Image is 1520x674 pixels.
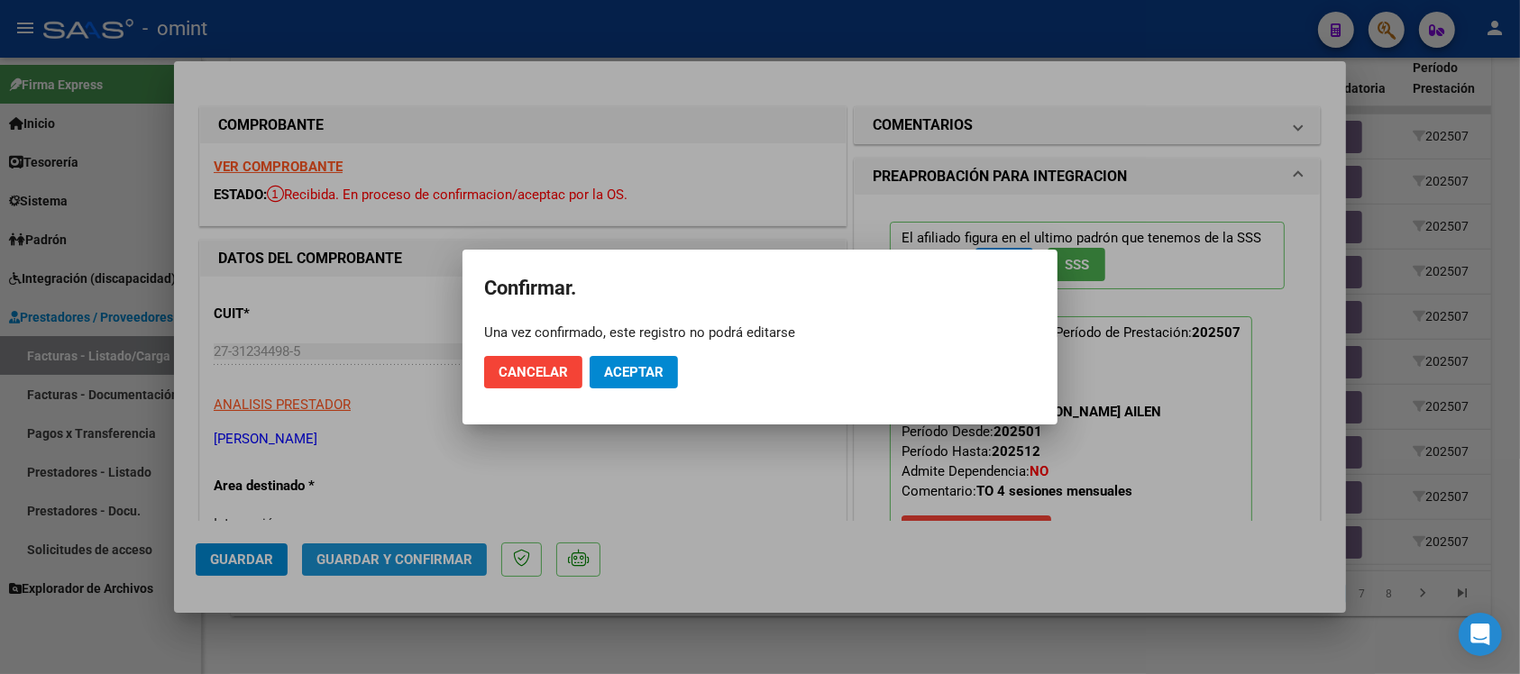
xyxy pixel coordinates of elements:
button: Aceptar [590,356,678,388]
span: Aceptar [604,364,664,380]
div: Una vez confirmado, este registro no podrá editarse [484,323,1036,342]
span: Cancelar [499,364,568,380]
button: Cancelar [484,356,582,388]
div: Open Intercom Messenger [1459,613,1502,656]
h2: Confirmar. [484,271,1036,305]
